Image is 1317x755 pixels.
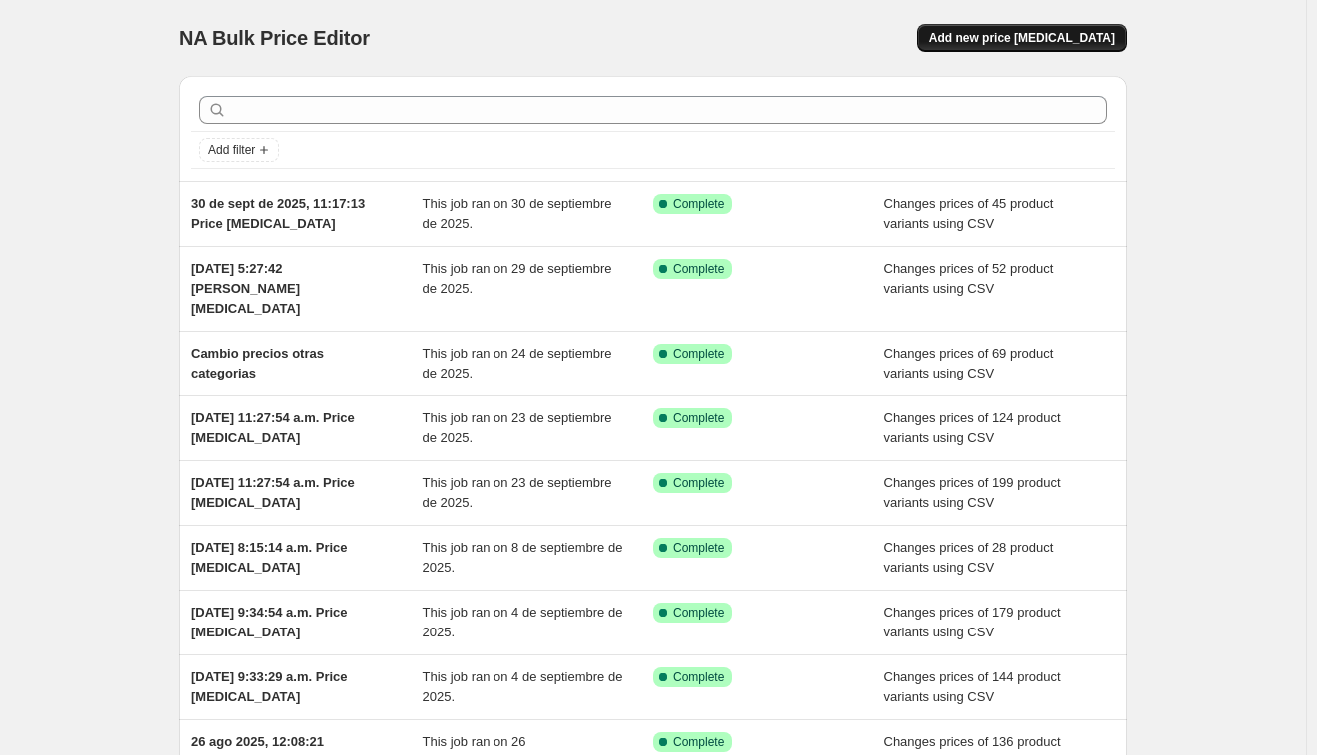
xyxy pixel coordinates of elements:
[884,669,1061,704] span: Changes prices of 144 product variants using CSV
[179,27,370,49] span: NA Bulk Price Editor
[884,261,1054,296] span: Changes prices of 52 product variants using CSV
[423,475,612,510] span: This job ran on 23 de septiembre de 2025.
[884,475,1061,510] span: Changes prices of 199 product variants using CSV
[673,410,724,426] span: Complete
[929,30,1115,46] span: Add new price [MEDICAL_DATA]
[917,24,1127,52] button: Add new price [MEDICAL_DATA]
[191,196,365,231] span: 30 de sept de 2025, 11:17:13 Price [MEDICAL_DATA]
[884,605,1061,639] span: Changes prices of 179 product variants using CSV
[884,540,1054,575] span: Changes prices of 28 product variants using CSV
[423,605,623,639] span: This job ran on 4 de septiembre de 2025.
[208,142,255,158] span: Add filter
[673,196,724,212] span: Complete
[423,410,612,445] span: This job ran on 23 de septiembre de 2025.
[191,346,324,380] span: Cambio precios otras categorias
[673,734,724,750] span: Complete
[884,410,1061,445] span: Changes prices of 124 product variants using CSV
[673,540,724,556] span: Complete
[884,196,1054,231] span: Changes prices of 45 product variants using CSV
[423,196,612,231] span: This job ran on 30 de septiembre de 2025.
[423,540,623,575] span: This job ran on 8 de septiembre de 2025.
[673,261,724,277] span: Complete
[423,669,623,704] span: This job ran on 4 de septiembre de 2025.
[191,475,355,510] span: [DATE] 11:27:54 a.m. Price [MEDICAL_DATA]
[884,346,1054,380] span: Changes prices of 69 product variants using CSV
[191,410,355,445] span: [DATE] 11:27:54 a.m. Price [MEDICAL_DATA]
[673,669,724,685] span: Complete
[191,540,348,575] span: [DATE] 8:15:14 a.m. Price [MEDICAL_DATA]
[673,605,724,621] span: Complete
[423,261,612,296] span: This job ran on 29 de septiembre de 2025.
[423,346,612,380] span: This job ran on 24 de septiembre de 2025.
[191,669,348,704] span: [DATE] 9:33:29 a.m. Price [MEDICAL_DATA]
[191,605,348,639] span: [DATE] 9:34:54 a.m. Price [MEDICAL_DATA]
[673,475,724,491] span: Complete
[199,138,279,162] button: Add filter
[673,346,724,362] span: Complete
[191,261,300,316] span: [DATE] 5:27:42 [PERSON_NAME] [MEDICAL_DATA]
